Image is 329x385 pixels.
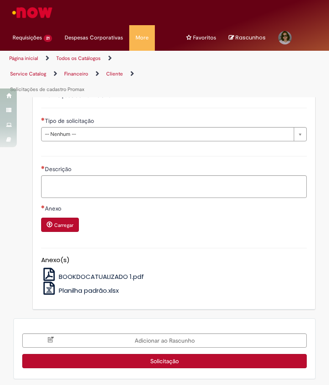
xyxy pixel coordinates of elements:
[59,272,144,281] span: BOOKDOCATUALIZADO 1.pdf
[167,25,180,51] ul: Menu Cabeçalho
[41,117,45,121] span: Necessários
[58,25,129,50] a: Despesas Corporativas :
[45,127,290,141] span: -- Nenhum --
[41,91,111,99] label: Informações de Formulário
[54,222,73,229] small: Carregar
[41,205,45,208] span: Necessários
[11,4,54,21] img: ServiceNow
[235,34,266,42] span: Rascunhos
[45,117,96,125] span: Tipo de solicitação
[106,70,123,77] a: Cliente
[41,175,307,198] textarea: Descrição
[58,25,129,51] ul: Menu Cabeçalho
[65,34,123,42] span: Despesas Corporativas
[155,25,167,51] ul: Menu Cabeçalho
[56,55,101,62] a: Todos os Catálogos
[64,70,88,77] a: Financeiro
[41,272,144,281] a: BOOKDOCATUALIZADO 1.pdf
[45,165,73,173] span: Descrição
[136,34,149,42] span: More
[41,257,307,264] h5: Anexo(s)
[41,166,45,169] span: Necessários
[10,86,84,93] a: Solicitações de cadastro Promax
[129,25,155,51] ul: Menu Cabeçalho
[45,205,63,212] span: Anexo
[59,286,119,295] span: Planilha padrão.xlsx
[41,286,119,295] a: Planilha padrão.xlsx
[180,25,222,51] ul: Menu Cabeçalho
[6,51,158,97] ul: Trilhas de página
[193,34,216,42] span: Favoritos
[44,35,52,42] span: 21
[129,25,155,50] a: More : 4
[22,354,307,368] button: Solicitação
[10,70,46,77] a: Service Catalog
[6,25,58,50] a: Requisições : 21
[229,34,266,42] a: No momento, sua lista de rascunhos tem 0 Itens
[6,25,58,51] ul: Menu Cabeçalho
[9,55,38,62] a: Página inicial
[22,333,307,348] button: Adicionar ao Rascunho
[13,34,42,42] span: Requisições
[41,218,79,232] button: Carregar anexo de Anexo Required
[180,25,222,50] a: Favoritos : 0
